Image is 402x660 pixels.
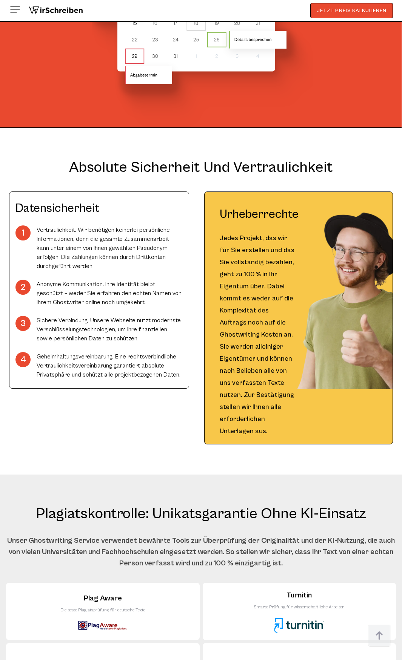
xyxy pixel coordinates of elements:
li: Geheimhaltungsvereinbarung. Eine rechtsverbindliche Vertraulichkeitsvereinbarung garantiert absol... [15,352,183,379]
li: Vertraulichkeit. Wir benötigen keinerlei persönliche Informationen, denn die gesamte Zusammenarbe... [15,225,183,271]
h2: Plagiatskontrolle: Unikatsgarantie ohne KI-Einsatz [6,505,396,523]
div: Plag Aware [84,593,122,604]
button: JETZT PREIS KALKULIEREN [310,3,393,18]
div: Unser Ghostwriting Service verwendet bewährte Tools zur Überprüfung der Originalität und der KI-N... [6,535,396,569]
p: Jedes Projekt, das wir für Sie erstellen und das Sie vollständig bezahlen, geht zu 100 % in Ihr E... [220,232,295,437]
h2: Absolute Sicherheit und Vertraulichkeit [9,158,393,176]
img: Menu open [9,4,21,16]
li: Sichere Verbindung. Unsere Webseite nutzt modernste Verschlüsselungstechnologien, um Ihre finanzi... [15,316,183,343]
li: Anonyme Kommunikation. Ihre Identität bleibt geschützt – weder Sie erfahren den echten Namen von ... [15,280,183,307]
div: Turnitin [286,590,312,601]
img: Turnitin [274,618,324,633]
img: Plag Aware [78,621,127,630]
img: button top [368,625,391,647]
h2: Urheberrechte [220,207,295,222]
img: logo wirschreiben [29,3,83,18]
h2: Datensicherheit [15,201,183,216]
div: Die beste Plagiatsprüfung für deutsche Texte [60,607,145,613]
div: Smarte Prüfung für wissenschaftliche Arbeiten [254,604,345,610]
